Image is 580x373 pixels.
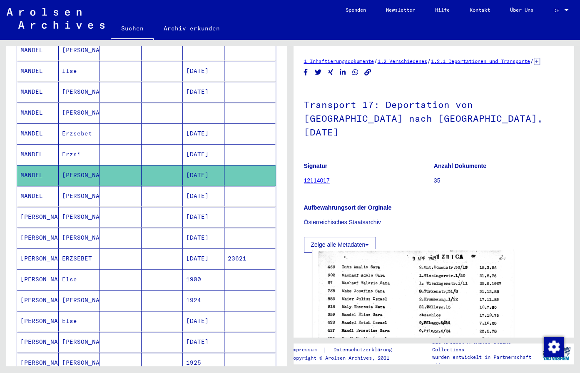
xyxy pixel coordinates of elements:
mat-cell: 1925 [183,353,224,373]
span: / [530,57,534,65]
mat-cell: MANDEL [17,40,59,60]
a: 12114017 [304,177,330,184]
a: 1.2 Verschiedenes [378,58,427,64]
mat-cell: [PERSON_NAME] [59,103,100,123]
mat-cell: [PERSON_NAME] [17,207,59,227]
mat-cell: ERZSEBET [59,248,100,269]
div: | [290,345,401,354]
mat-cell: Else [59,311,100,331]
mat-cell: [PERSON_NAME] [59,186,100,206]
a: Impressum [290,345,323,354]
span: / [427,57,431,65]
mat-cell: [DATE] [183,311,224,331]
button: Share on Twitter [314,67,323,78]
mat-cell: [PERSON_NAME] [59,40,100,60]
mat-cell: MANDEL [17,123,59,144]
a: 1 Inhaftierungsdokumente [304,58,374,64]
mat-cell: [DATE] [183,186,224,206]
mat-cell: Erzsebet [59,123,100,144]
mat-cell: [PERSON_NAME] [17,228,59,248]
mat-cell: [PERSON_NAME] [59,207,100,227]
div: Zustimmung ändern [543,336,563,356]
mat-cell: [PERSON_NAME] [59,332,100,352]
mat-cell: [PERSON_NAME] [17,269,59,290]
b: Anzahl Dokumente [434,163,486,169]
span: DE [553,8,563,13]
button: Share on Facebook [301,67,310,78]
mat-cell: 1900 [183,269,224,290]
p: Copyright © Arolsen Archives, 2021 [290,354,401,362]
mat-cell: MANDEL [17,82,59,102]
mat-cell: MANDEL [17,61,59,81]
mat-cell: [PERSON_NAME] [59,228,100,248]
button: Share on LinkedIn [339,67,347,78]
mat-cell: Ilse [59,61,100,81]
button: Copy link [363,67,372,78]
mat-cell: [PERSON_NAME] [59,353,100,373]
p: wurden entwickelt in Partnerschaft mit [432,353,538,368]
mat-cell: 23621 [224,248,276,269]
mat-cell: [DATE] [183,207,224,227]
mat-cell: [PERSON_NAME] [17,290,59,310]
a: Datenschutzerklärung [326,345,401,354]
mat-cell: [PERSON_NAME] [17,332,59,352]
mat-cell: [DATE] [183,332,224,352]
p: Österreichisches Staatsarchiv [304,218,564,227]
mat-cell: [PERSON_NAME] [59,82,100,102]
a: Suchen [111,18,154,40]
button: Zeige alle Metadaten [304,237,376,253]
a: Archiv erkunden [154,18,230,38]
mat-cell: MANDEL [17,165,59,185]
mat-cell: [DATE] [183,123,224,144]
mat-cell: [DATE] [183,165,224,185]
mat-cell: MANDEL [17,103,59,123]
p: Die Arolsen Archives Online-Collections [432,338,538,353]
mat-cell: 1924 [183,290,224,310]
button: Share on Xing [326,67,335,78]
a: 1.2.1 Deportationen und Transporte [431,58,530,64]
h1: Transport 17: Deportation von [GEOGRAPHIC_DATA] nach [GEOGRAPHIC_DATA], [DATE] [304,85,564,150]
img: Arolsen_neg.svg [7,8,105,29]
mat-cell: [DATE] [183,228,224,248]
mat-cell: [PERSON_NAME] [17,353,59,373]
mat-cell: Erzsi [59,144,100,165]
mat-cell: [DATE] [183,144,224,165]
img: yv_logo.png [541,343,572,364]
b: Signatur [304,163,328,169]
mat-cell: [PERSON_NAME] [59,165,100,185]
mat-cell: [PERSON_NAME] [17,311,59,331]
mat-cell: [PERSON_NAME] [59,290,100,310]
b: Aufbewahrungsort der Orginale [304,204,392,211]
mat-cell: MANDEL [17,186,59,206]
mat-cell: [DATE] [183,248,224,269]
span: / [374,57,378,65]
img: Zustimmung ändern [544,337,564,357]
mat-cell: [DATE] [183,61,224,81]
mat-cell: Else [59,269,100,290]
button: Share on WhatsApp [351,67,360,78]
p: 35 [434,176,563,185]
mat-cell: [DATE] [183,82,224,102]
mat-cell: MANDEL [17,144,59,165]
mat-cell: [PERSON_NAME] [17,248,59,269]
